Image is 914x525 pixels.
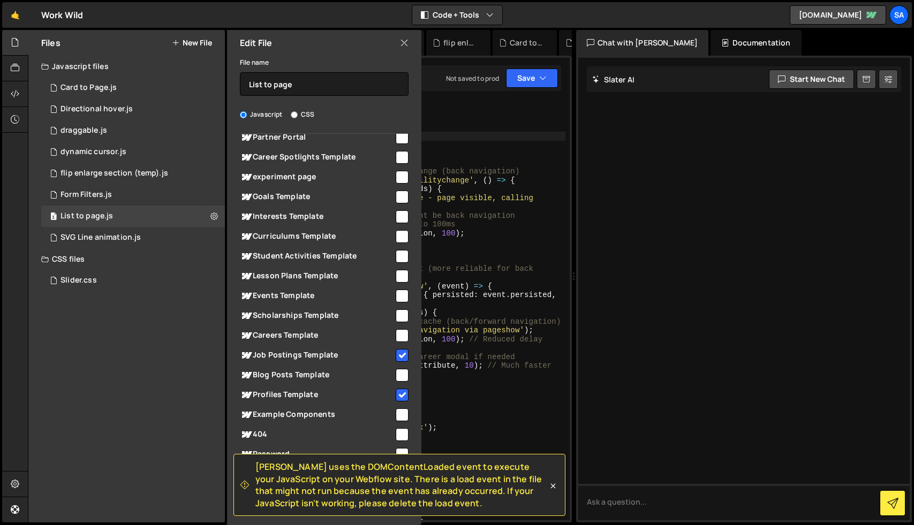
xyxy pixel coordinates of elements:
[240,57,269,68] label: File name
[240,37,272,49] h2: Edit File
[61,83,117,93] div: Card to Page.js
[412,5,502,25] button: Code + Tools
[41,184,225,206] div: 16508/44799.js
[61,169,168,178] div: flip enlarge section (temp).js
[41,77,225,98] div: 16508/45377.js
[510,37,544,48] div: Card to Page.js
[446,74,500,83] div: Not saved to prod
[41,227,225,248] div: 16508/45807.js
[592,74,635,85] h2: Slater AI
[41,141,225,163] div: 16508/45376.js
[506,69,558,88] button: Save
[41,206,225,227] div: 16508/46297.js
[41,163,225,184] div: flip enlarge section (temp).js
[240,171,394,184] span: experiment page
[61,104,133,114] div: Directional hover.js
[240,349,394,362] span: Job Postings Template
[61,147,126,157] div: dynamic cursor.js
[240,230,394,243] span: Curriculums Template
[41,270,225,291] div: 16508/46211.css
[240,290,394,302] span: Events Template
[41,37,61,49] h2: Files
[61,190,112,200] div: Form Filters.js
[41,120,225,141] div: 16508/45375.js
[240,408,394,421] span: Example Components
[889,5,909,25] a: Sa
[61,211,113,221] div: List to page.js
[240,210,394,223] span: Interests Template
[50,213,57,222] span: 3
[28,56,225,77] div: Javascript files
[711,30,801,56] div: Documentation
[2,2,28,28] a: 🤙
[769,70,854,89] button: Start new chat
[61,126,107,135] div: draggable.js
[240,109,283,120] label: Javascript
[240,369,394,382] span: Blog Posts Template
[61,276,97,285] div: Slider.css
[240,329,394,342] span: Careers Template
[790,5,886,25] a: [DOMAIN_NAME]
[240,72,409,96] input: Name
[41,9,83,21] div: Work Wild
[255,461,548,509] span: [PERSON_NAME] uses the DOMContentLoaded event to execute your JavaScript on your Webflow site. Th...
[61,233,141,242] div: SVG Line animation.js
[41,98,225,120] div: 16508/45374.js
[28,248,225,270] div: CSS files
[291,111,298,118] input: CSS
[240,191,394,203] span: Goals Template
[240,428,394,441] span: 404
[240,131,394,144] span: Partner Portal
[240,309,394,322] span: Scholarships Template
[576,30,709,56] div: Chat with [PERSON_NAME]
[240,151,394,164] span: Career Spotlights Template
[240,448,394,461] span: Password
[172,39,212,47] button: New File
[240,389,394,401] span: Profiles Template
[240,111,247,118] input: Javascript
[240,270,394,283] span: Lesson Plans Template
[240,250,394,263] span: Student Activities Template
[443,37,478,48] div: flip enlarge section (temp).js
[291,109,314,120] label: CSS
